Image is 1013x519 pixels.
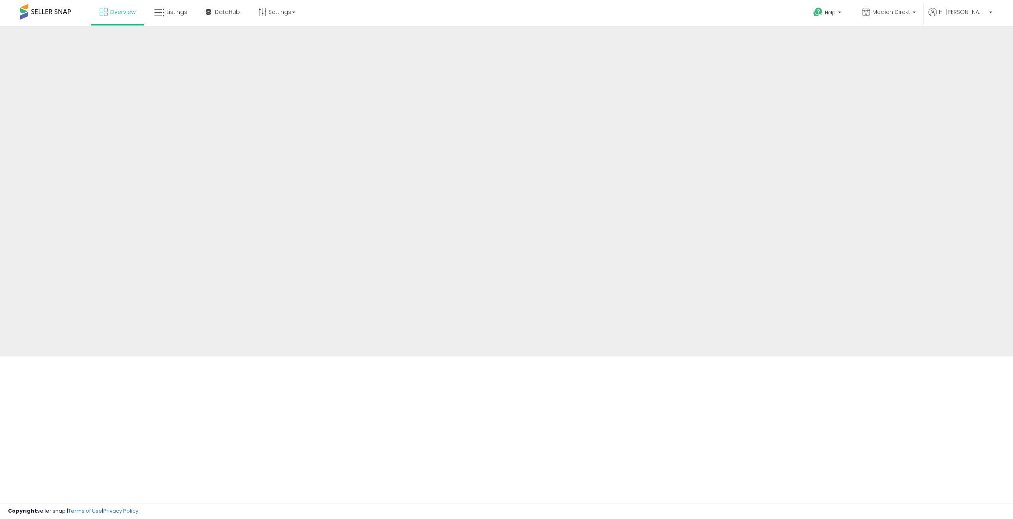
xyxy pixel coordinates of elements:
[872,8,910,16] span: Medien Direkt
[215,8,240,16] span: DataHub
[813,7,823,17] i: Get Help
[167,8,187,16] span: Listings
[825,9,836,16] span: Help
[939,8,987,16] span: Hi [PERSON_NAME]
[110,8,135,16] span: Overview
[807,1,849,26] a: Help
[929,8,992,26] a: Hi [PERSON_NAME]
